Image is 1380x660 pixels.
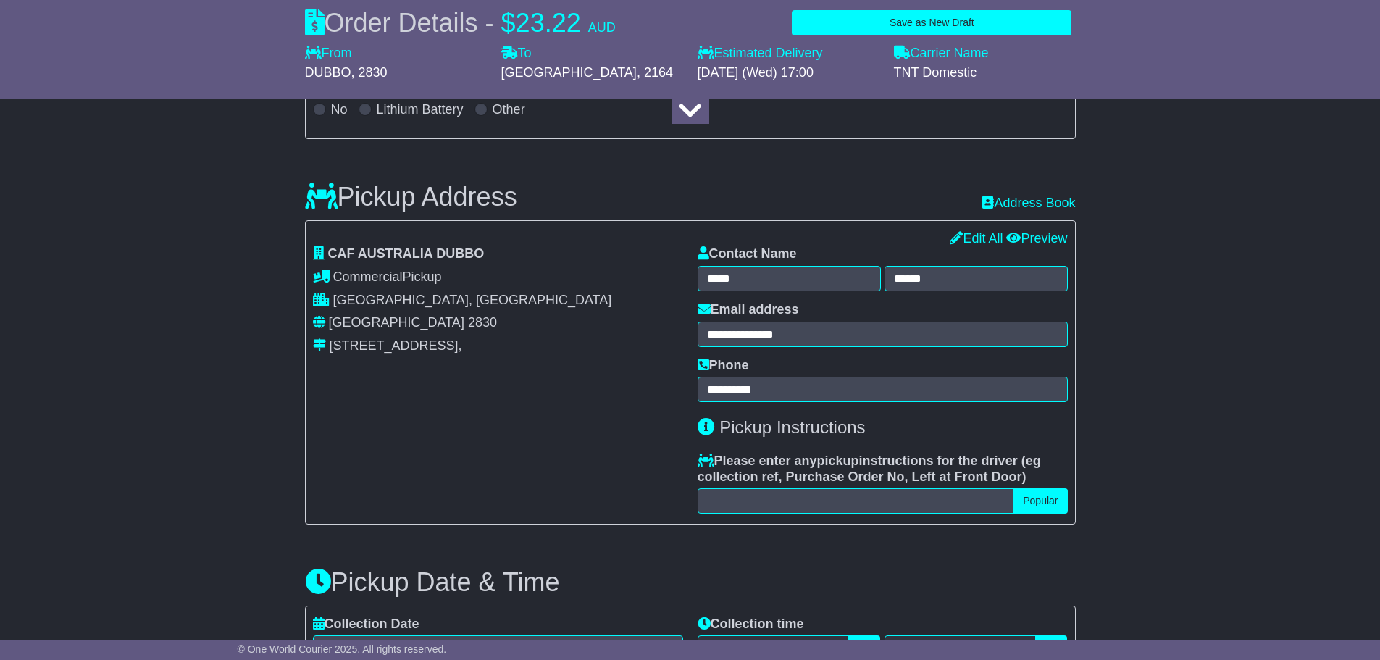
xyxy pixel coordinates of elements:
[698,246,797,262] label: Contact Name
[305,65,351,80] span: DUBBO
[1013,488,1067,514] button: Popular
[698,454,1068,485] label: Please enter any instructions for the driver ( )
[698,302,799,318] label: Email address
[982,196,1075,212] a: Address Book
[501,65,637,80] span: [GEOGRAPHIC_DATA]
[698,46,879,62] label: Estimated Delivery
[719,417,865,437] span: Pickup Instructions
[238,643,447,655] span: © One World Courier 2025. All rights reserved.
[698,617,804,632] label: Collection time
[305,7,616,38] div: Order Details -
[894,46,989,62] label: Carrier Name
[305,183,517,212] h3: Pickup Address
[468,315,497,330] span: 2830
[588,20,616,35] span: AUD
[329,315,464,330] span: [GEOGRAPHIC_DATA]
[894,65,1076,81] div: TNT Domestic
[698,65,879,81] div: [DATE] (Wed) 17:00
[698,358,749,374] label: Phone
[305,568,1076,597] h3: Pickup Date & Time
[313,270,683,285] div: Pickup
[792,10,1071,35] button: Save as New Draft
[817,454,859,468] span: pickup
[501,8,516,38] span: $
[330,338,462,354] div: [STREET_ADDRESS],
[328,246,485,261] span: CAF AUSTRALIA DUBBO
[305,46,352,62] label: From
[516,8,581,38] span: 23.22
[313,617,419,632] label: Collection Date
[698,454,1041,484] span: eg collection ref, Purchase Order No, Left at Front Door
[501,46,532,62] label: To
[333,293,612,307] span: [GEOGRAPHIC_DATA], [GEOGRAPHIC_DATA]
[637,65,673,80] span: , 2164
[351,65,388,80] span: , 2830
[1006,231,1067,246] a: Preview
[333,270,403,284] span: Commercial
[950,231,1003,246] a: Edit All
